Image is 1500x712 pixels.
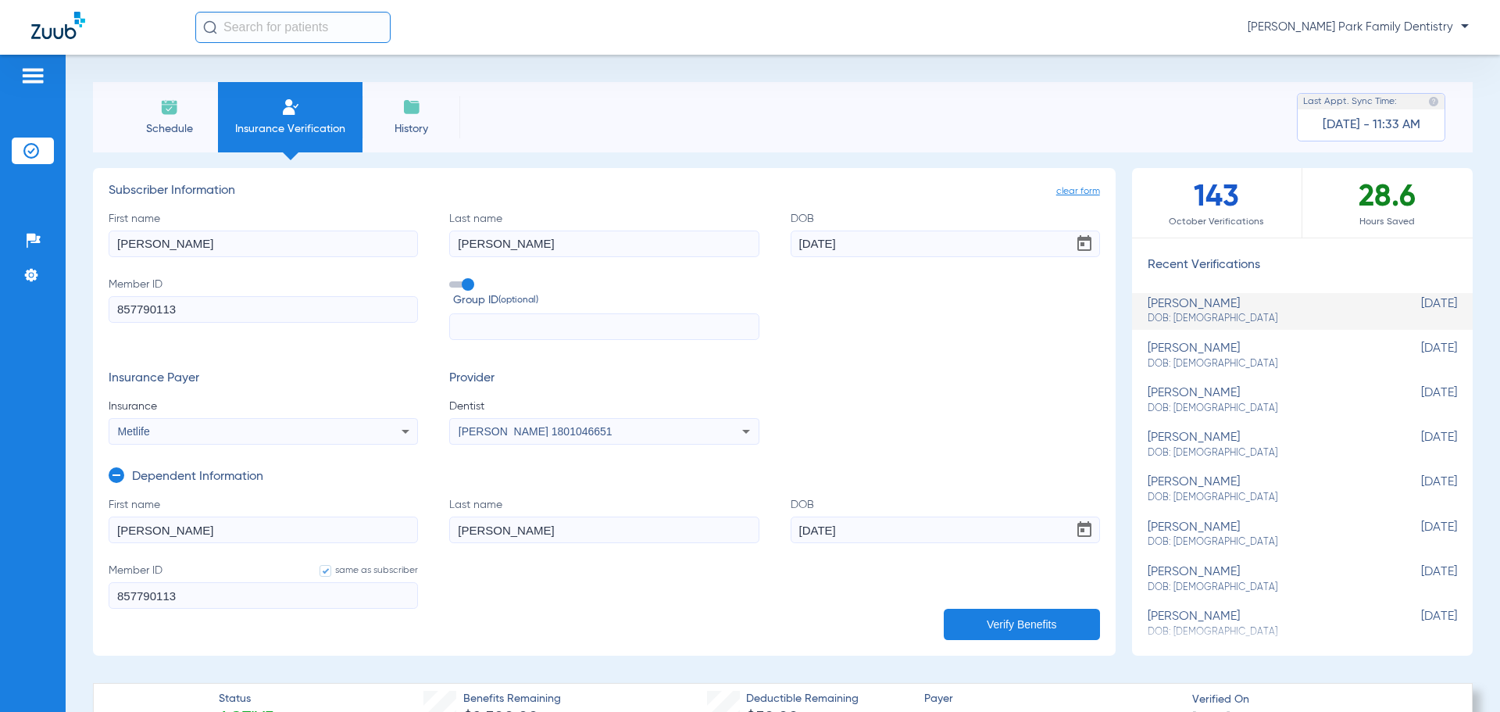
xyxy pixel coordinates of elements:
[160,98,179,116] img: Schedule
[1148,521,1379,549] div: [PERSON_NAME]
[132,470,263,485] h3: Dependent Information
[1379,475,1457,504] span: [DATE]
[1056,184,1100,199] span: clear form
[1379,386,1457,415] span: [DATE]
[203,20,217,34] img: Search Icon
[1148,535,1379,549] span: DOB: [DEMOGRAPHIC_DATA]
[1148,491,1379,505] span: DOB: [DEMOGRAPHIC_DATA]
[1379,610,1457,639] span: [DATE]
[374,121,448,137] span: History
[1148,342,1379,370] div: [PERSON_NAME]
[791,517,1100,543] input: DOBOpen calendar
[109,497,418,543] label: First name
[1428,96,1439,107] img: last sync help info
[1132,168,1302,238] div: 143
[1148,446,1379,460] span: DOB: [DEMOGRAPHIC_DATA]
[1148,565,1379,594] div: [PERSON_NAME]
[132,121,206,137] span: Schedule
[791,211,1100,257] label: DOB
[453,292,759,309] span: Group ID
[1379,342,1457,370] span: [DATE]
[1379,521,1457,549] span: [DATE]
[1303,94,1397,109] span: Last Appt. Sync Time:
[463,691,605,707] span: Benefits Remaining
[219,691,273,707] span: Status
[1379,431,1457,460] span: [DATE]
[109,277,418,341] label: Member ID
[402,98,421,116] img: History
[791,231,1100,257] input: DOBOpen calendar
[1148,312,1379,326] span: DOB: [DEMOGRAPHIC_DATA]
[1248,20,1469,35] span: [PERSON_NAME] Park Family Dentistry
[1302,168,1473,238] div: 28.6
[924,691,1179,707] span: Payer
[1148,475,1379,504] div: [PERSON_NAME]
[449,517,759,543] input: Last name
[1148,402,1379,416] span: DOB: [DEMOGRAPHIC_DATA]
[1379,297,1457,326] span: [DATE]
[1069,514,1100,546] button: Open calendar
[1148,297,1379,326] div: [PERSON_NAME]
[109,211,418,257] label: First name
[1148,431,1379,460] div: [PERSON_NAME]
[1148,581,1379,595] span: DOB: [DEMOGRAPHIC_DATA]
[1132,258,1473,274] h3: Recent Verifications
[791,497,1100,543] label: DOB
[1379,565,1457,594] span: [DATE]
[1148,386,1379,415] div: [PERSON_NAME]
[1302,214,1473,230] span: Hours Saved
[449,371,759,387] h3: Provider
[230,121,351,137] span: Insurance Verification
[109,582,418,609] input: Member IDsame as subscriber
[109,371,418,387] h3: Insurance Payer
[498,292,538,309] small: (optional)
[449,399,759,414] span: Dentist
[109,231,418,257] input: First name
[118,425,150,438] span: Metlife
[109,184,1100,199] h3: Subscriber Information
[20,66,45,85] img: hamburger-icon
[1148,357,1379,371] span: DOB: [DEMOGRAPHIC_DATA]
[459,425,612,438] span: [PERSON_NAME] 1801046651
[304,563,418,578] label: same as subscriber
[944,609,1100,640] button: Verify Benefits
[109,563,418,609] label: Member ID
[109,399,418,414] span: Insurance
[449,231,759,257] input: Last name
[109,296,418,323] input: Member ID
[1148,610,1379,639] div: [PERSON_NAME]
[1192,692,1447,708] span: Verified On
[746,691,859,707] span: Deductible Remaining
[195,12,391,43] input: Search for patients
[1323,117,1420,133] span: [DATE] - 11:33 AM
[1069,228,1100,259] button: Open calendar
[1132,214,1302,230] span: October Verifications
[109,517,418,543] input: First name
[281,98,300,116] img: Manual Insurance Verification
[31,12,85,39] img: Zuub Logo
[449,211,759,257] label: Last name
[449,497,759,543] label: Last name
